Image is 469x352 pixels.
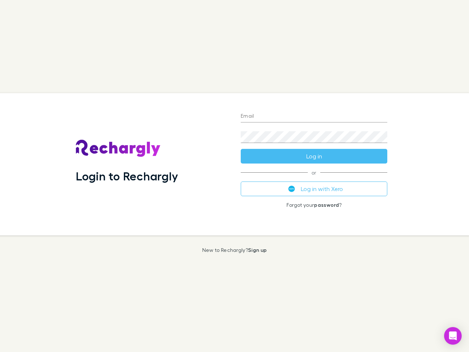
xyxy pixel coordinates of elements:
a: password [314,202,339,208]
span: or [241,172,387,173]
p: Forgot your ? [241,202,387,208]
p: New to Rechargly? [202,247,267,253]
button: Log in with Xero [241,181,387,196]
button: Log in [241,149,387,164]
a: Sign up [248,247,267,253]
div: Open Intercom Messenger [444,327,462,345]
img: Rechargly's Logo [76,140,161,157]
h1: Login to Rechargly [76,169,178,183]
img: Xero's logo [288,186,295,192]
